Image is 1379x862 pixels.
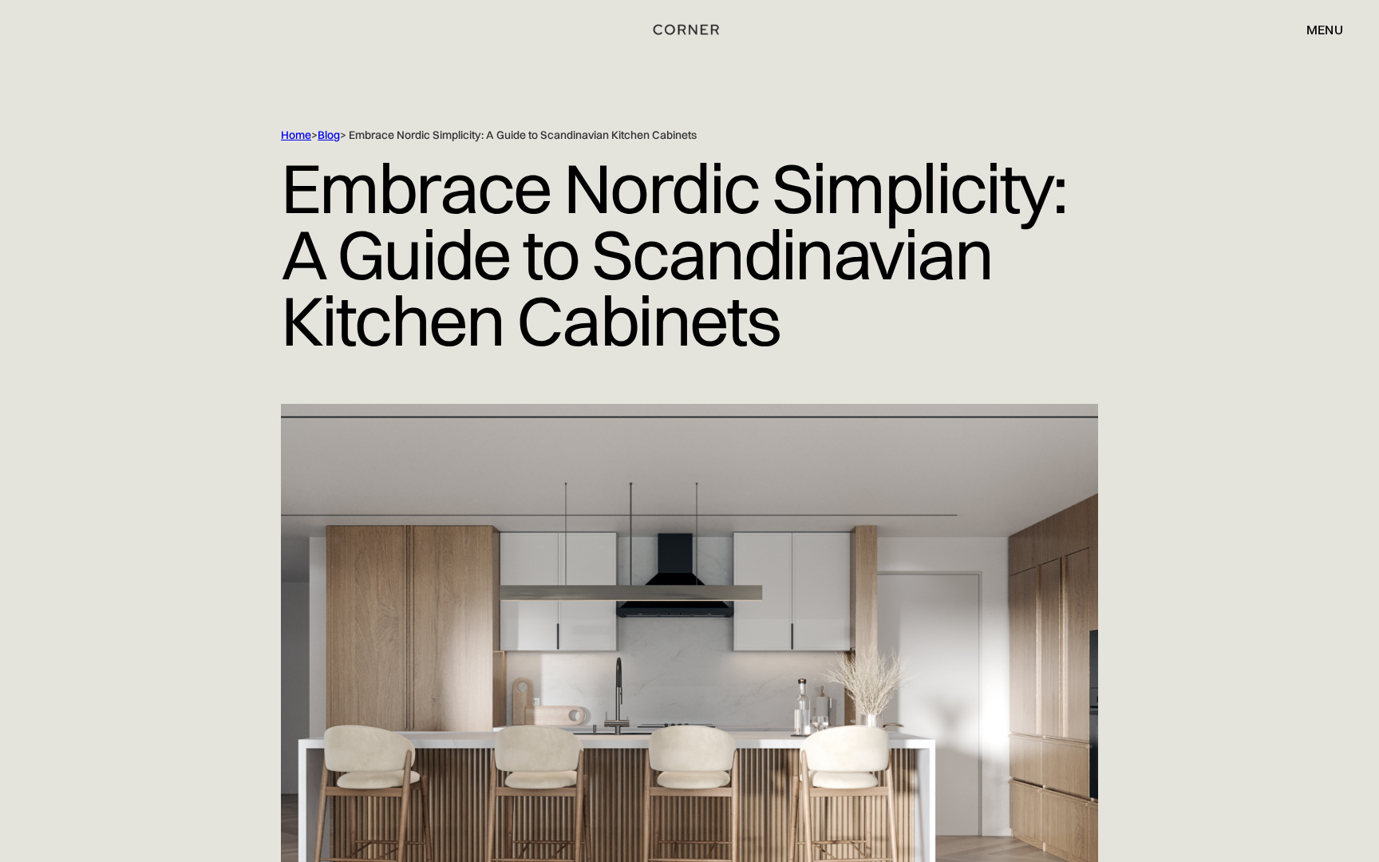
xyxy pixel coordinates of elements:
[625,19,754,40] a: home
[1306,23,1343,36] div: menu
[281,128,311,142] a: Home
[318,128,340,142] a: Blog
[281,143,1098,366] h1: Embrace Nordic Simplicity: A Guide to Scandinavian Kitchen Cabinets
[281,128,1031,143] div: > > Embrace Nordic Simplicity: A Guide to Scandinavian Kitchen Cabinets
[1290,16,1343,43] div: menu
